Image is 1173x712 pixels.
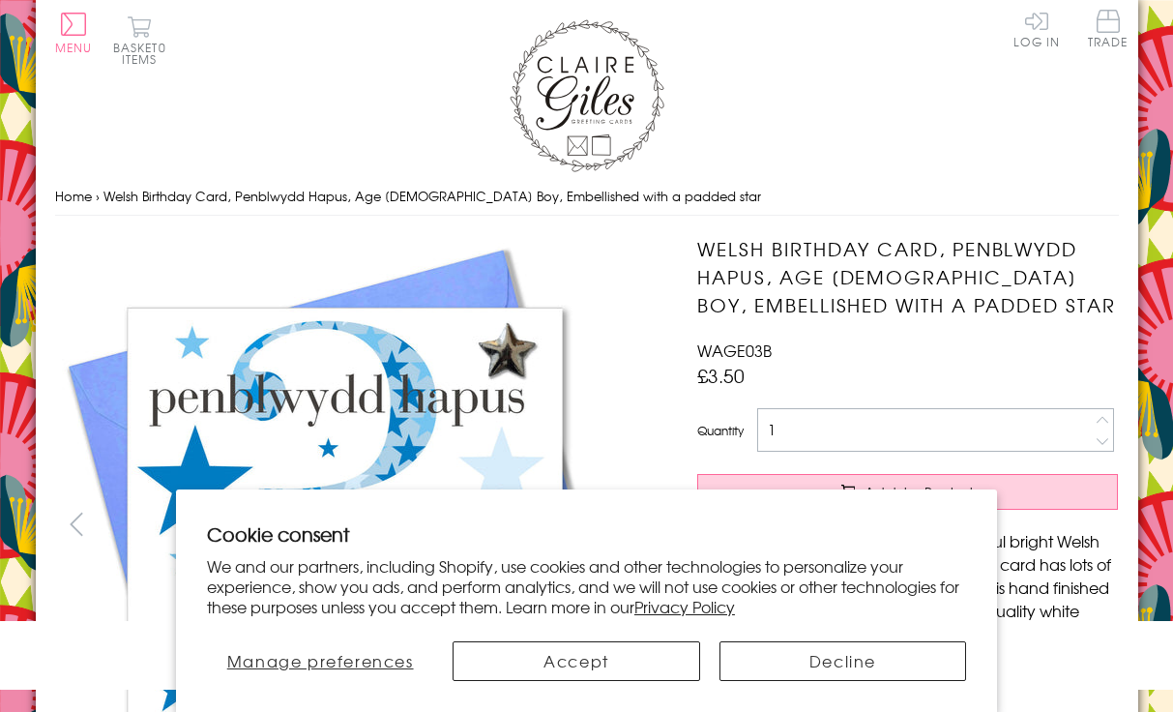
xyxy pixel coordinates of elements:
button: Basket0 items [113,15,166,65]
span: 0 items [122,39,166,68]
span: WAGE03B [697,339,772,362]
h1: Welsh Birthday Card, Penblwydd Hapus, Age [DEMOGRAPHIC_DATA] Boy, Embellished with a padded star [697,235,1118,318]
span: Add to Basket [865,483,975,502]
h2: Cookie consent [207,520,966,548]
a: Log In [1013,10,1060,47]
span: £3.50 [697,362,745,389]
span: › [96,187,100,205]
nav: breadcrumbs [55,177,1119,217]
span: Manage preferences [227,649,414,672]
button: prev [55,502,99,546]
button: Add to Basket [697,474,1118,510]
img: Claire Giles Greetings Cards [510,19,664,172]
p: We and our partners, including Shopify, use cookies and other technologies to personalize your ex... [207,556,966,616]
span: Menu [55,39,93,56]
label: Quantity [697,422,744,439]
span: Welsh Birthday Card, Penblwydd Hapus, Age [DEMOGRAPHIC_DATA] Boy, Embellished with a padded star [103,187,761,205]
a: Trade [1088,10,1129,51]
button: Decline [719,641,966,681]
button: Accept [453,641,699,681]
button: Menu [55,13,93,53]
button: Manage preferences [207,641,433,681]
a: Privacy Policy [634,595,735,618]
span: Trade [1088,10,1129,47]
a: Home [55,187,92,205]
